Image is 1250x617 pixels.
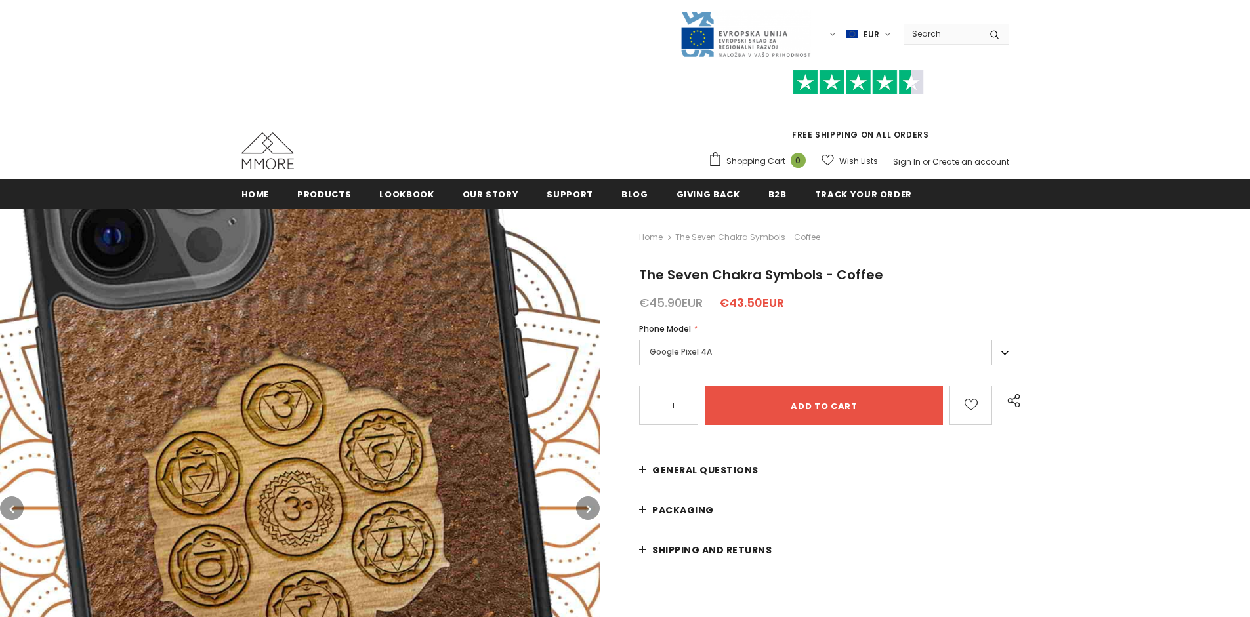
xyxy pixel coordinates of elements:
span: The Seven Chakra Symbols - Coffee [639,266,883,284]
span: General Questions [652,464,759,477]
span: Phone Model [639,323,691,334]
span: EUR [864,28,879,41]
span: PACKAGING [652,504,714,517]
a: Products [297,179,351,209]
a: Track your order [815,179,912,209]
span: Blog [621,188,648,201]
iframe: Customer reviews powered by Trustpilot [708,94,1009,129]
a: Our Story [463,179,519,209]
span: Wish Lists [839,155,878,168]
a: Wish Lists [822,149,878,172]
span: Track your order [815,188,912,201]
img: Trust Pilot Stars [793,70,924,95]
a: Javni Razpis [680,28,811,39]
a: Shipping and returns [639,530,1018,570]
img: Javni Razpis [680,10,811,58]
span: Lookbook [379,188,434,201]
a: Home [241,179,270,209]
span: Our Story [463,188,519,201]
a: Blog [621,179,648,209]
span: Giving back [677,188,740,201]
span: The Seven Chakra Symbols - Coffee [675,229,820,245]
span: Products [297,188,351,201]
a: Shopping Cart 0 [708,151,812,171]
span: FREE SHIPPING ON ALL ORDERS [708,75,1009,140]
span: Shopping Cart [726,155,785,168]
a: support [547,179,593,209]
input: Add to cart [705,386,943,425]
a: Giving back [677,179,740,209]
a: Home [639,229,663,245]
label: Google Pixel 4A [639,340,1018,365]
span: Shipping and returns [652,544,772,557]
span: €43.50EUR [719,294,784,311]
span: support [547,188,593,201]
a: Sign In [893,156,921,167]
a: Lookbook [379,179,434,209]
span: B2B [768,188,787,201]
input: Search Site [904,24,980,43]
a: Create an account [932,156,1009,167]
span: 0 [791,153,806,168]
img: MMORE Cases [241,132,294,169]
a: PACKAGING [639,490,1018,530]
span: Home [241,188,270,201]
a: B2B [768,179,787,209]
span: or [923,156,930,167]
a: General Questions [639,450,1018,490]
span: €45.90EUR [639,294,703,311]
